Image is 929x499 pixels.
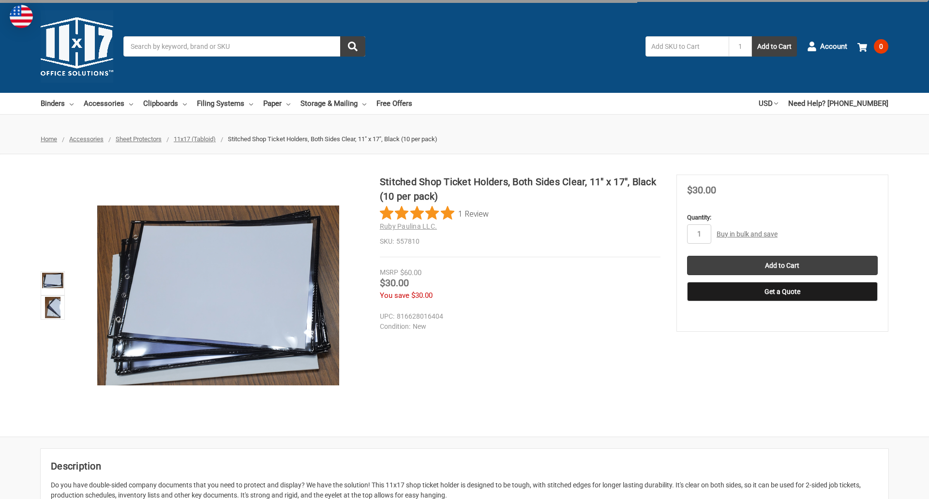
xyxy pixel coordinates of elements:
img: Stitched Shop Ticket Holders, Both Sides Clear, 11" x 17", Black [97,205,339,385]
span: 0 [874,39,888,54]
h2: Description [51,459,878,473]
span: 1 Review [458,206,489,220]
span: $60.00 [400,268,421,277]
span: $30.00 [411,291,433,300]
a: Sheet Protectors [116,135,162,143]
span: You save [380,291,409,300]
span: $30.00 [380,277,409,289]
dd: 557810 [380,236,660,247]
dt: SKU: [380,236,394,247]
a: Accessories [84,93,133,114]
button: Get a Quote [687,282,878,301]
a: Ruby Paulina LLC. [380,222,437,230]
img: duty and tax information for United States [10,5,33,28]
button: Rated 5 out of 5 stars from 1 reviews. Jump to reviews. [380,206,489,220]
a: Accessories [69,135,104,143]
span: $30.00 [687,184,716,196]
a: USD [759,93,778,114]
button: Add to Cart [752,36,797,57]
a: Account [807,34,847,59]
img: Stitched Shop Ticket Holders, Both Sides Clear, 11" x 17", Black (10 per pack) [45,297,60,318]
span: Account [820,41,847,52]
a: Storage & Mailing [300,93,366,114]
a: Clipboards [143,93,187,114]
div: MSRP [380,267,398,278]
dd: New [380,322,656,332]
a: Binders [41,93,74,114]
a: Buy in bulk and save [717,230,778,238]
a: Filing Systems [197,93,253,114]
iframe: Google Customer Reviews [849,473,929,499]
span: Stitched Shop Ticket Holders, Both Sides Clear, 11" x 17", Black (10 per pack) [228,135,437,143]
input: Add to Cart [687,256,878,275]
a: Home [41,135,57,143]
dt: UPC: [380,311,394,322]
input: Search by keyword, brand or SKU [123,36,365,57]
a: Free Offers [376,93,412,114]
a: 0 [857,34,888,59]
dt: Condition: [380,322,410,332]
a: Need Help? [PHONE_NUMBER] [788,93,888,114]
input: Add SKU to Cart [645,36,729,57]
a: Paper [263,93,290,114]
a: 11x17 (Tabloid) [174,135,216,143]
img: Stitched Shop Ticket Holders, Both Sides Clear, 11" x 17", Black [42,273,63,288]
h1: Stitched Shop Ticket Holders, Both Sides Clear, 11" x 17", Black (10 per pack) [380,175,660,204]
dd: 816628016404 [380,311,656,322]
img: 11x17.com [41,10,113,83]
label: Quantity: [687,213,878,222]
